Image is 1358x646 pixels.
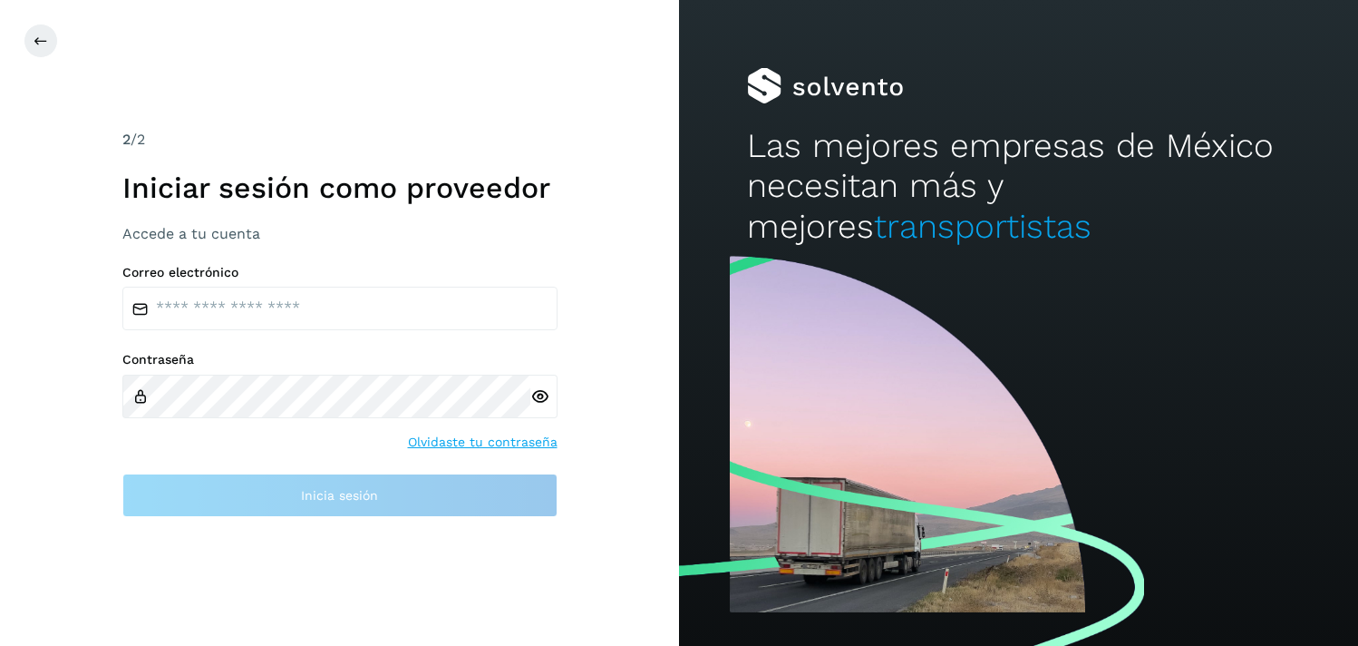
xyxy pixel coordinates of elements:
[122,131,131,148] span: 2
[408,433,558,452] a: Olvidaste tu contraseña
[747,126,1290,247] h2: Las mejores empresas de México necesitan más y mejores
[874,207,1091,246] span: transportistas
[122,352,558,367] label: Contraseña
[122,225,558,242] h3: Accede a tu cuenta
[122,171,558,205] h1: Iniciar sesión como proveedor
[122,474,558,517] button: Inicia sesión
[122,265,558,280] label: Correo electrónico
[301,489,378,502] span: Inicia sesión
[122,129,558,151] div: /2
